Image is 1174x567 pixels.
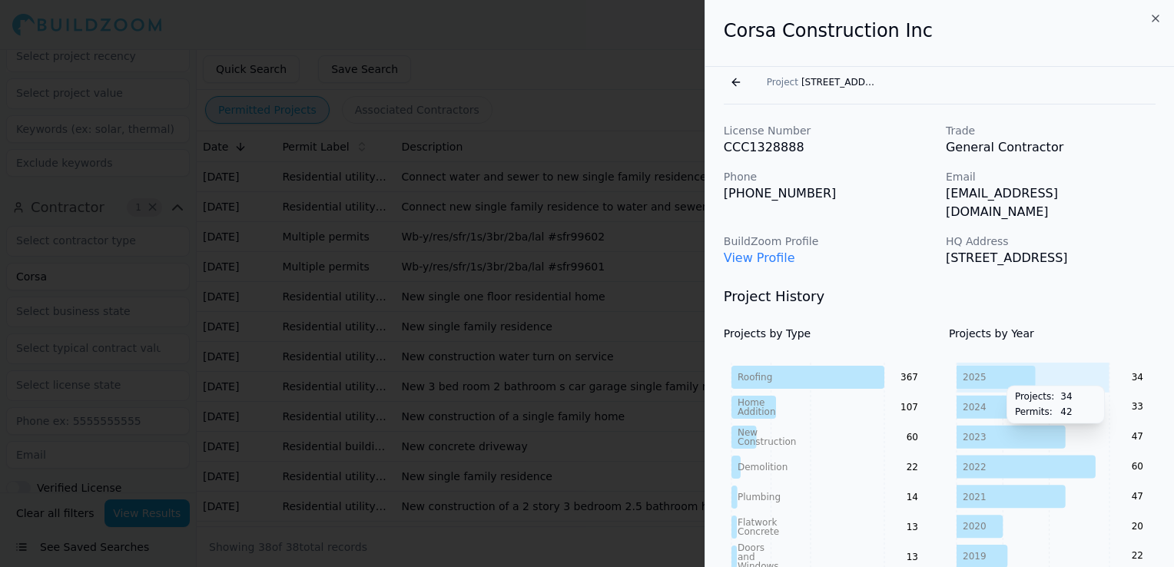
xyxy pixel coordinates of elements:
text: 13 [907,552,918,562]
tspan: 2024 [963,402,987,413]
h4: Projects by Type [724,326,930,341]
tspan: Construction [738,436,796,447]
tspan: Doors [738,542,764,553]
tspan: 2021 [963,492,987,502]
tspan: Roofing [738,372,772,383]
p: General Contractor [946,138,1156,157]
p: CCC1328888 [724,138,934,157]
button: Project[STREET_ADDRESS][PERSON_NAME] [758,71,887,93]
text: 60 [907,432,918,443]
p: Trade [946,123,1156,138]
p: [STREET_ADDRESS] [946,249,1156,267]
tspan: Demolition [738,462,788,472]
tspan: 2019 [963,551,987,562]
text: 22 [1132,550,1143,561]
p: HQ Address [946,234,1156,249]
text: 14 [907,492,918,502]
p: [EMAIL_ADDRESS][DOMAIN_NAME] [946,184,1156,221]
p: Email [946,169,1156,184]
text: 20 [1132,521,1143,532]
text: 367 [900,372,918,383]
p: License Number [724,123,934,138]
span: [STREET_ADDRESS][PERSON_NAME] [801,76,878,88]
p: BuildZoom Profile [724,234,934,249]
tspan: 2023 [963,432,987,443]
tspan: New [738,427,758,438]
tspan: Plumbing [738,492,781,502]
tspan: and [738,552,755,562]
a: View Profile [724,250,795,265]
tspan: Concrete [738,526,779,537]
span: Project [767,76,798,88]
p: Phone [724,169,934,184]
text: 107 [900,402,918,413]
text: 34 [1132,372,1143,383]
h3: Project History [724,286,1156,307]
text: 13 [907,522,918,532]
tspan: 2020 [963,521,987,532]
text: 47 [1132,491,1143,502]
tspan: 2025 [963,372,987,383]
h4: Projects by Year [949,326,1156,341]
text: 60 [1132,461,1143,472]
tspan: Addition [738,406,776,417]
text: 47 [1132,431,1143,442]
text: 22 [907,462,918,472]
tspan: Flatwork [738,517,777,528]
h2: Corsa Construction Inc [724,18,1156,43]
text: 33 [1132,401,1143,412]
p: [PHONE_NUMBER] [724,184,934,203]
tspan: 2022 [963,462,987,472]
tspan: Home [738,397,764,408]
